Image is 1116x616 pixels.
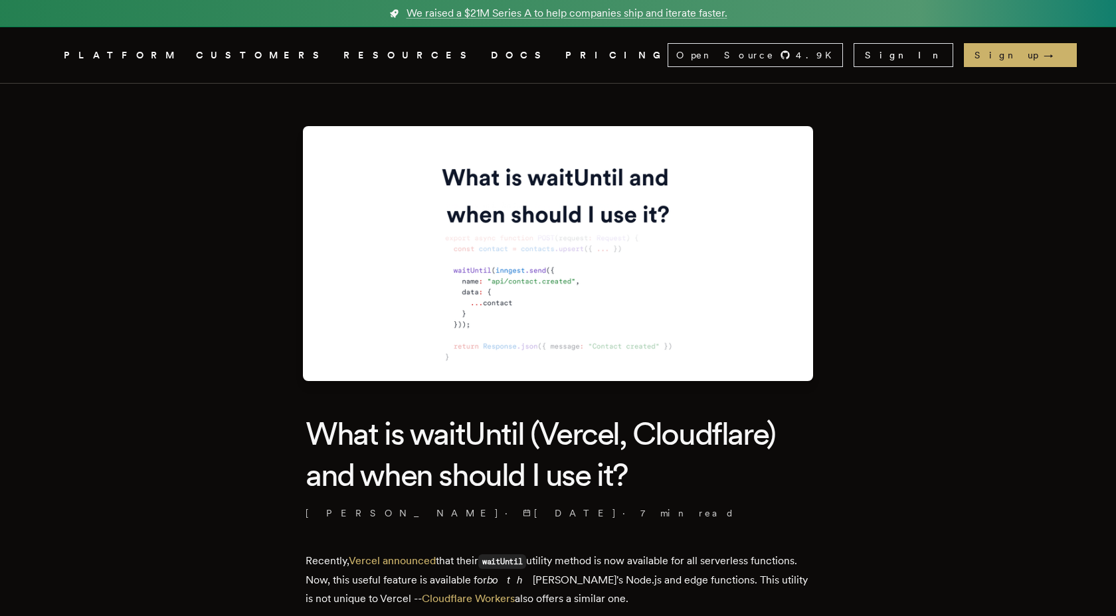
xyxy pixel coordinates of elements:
[27,27,1089,83] nav: Global
[478,554,526,569] code: waitUntil
[796,48,840,62] span: 4.9 K
[854,43,953,67] a: Sign In
[306,552,810,608] p: Recently, that their utility method is now available for all serverless functions. Now, this usef...
[422,592,515,605] a: Cloudflare Workers
[306,506,810,520] p: · ·
[487,574,533,586] em: both
[676,48,775,62] span: Open Source
[349,554,436,567] a: Vercel announced
[964,43,1077,67] a: Sign up
[306,413,810,496] h1: What is waitUntil (Vercel, Cloudflare) and when should I use it?
[640,506,735,520] span: 7 min read
[196,47,327,64] a: CUSTOMERS
[491,47,549,64] a: DOCS
[565,47,668,64] a: PRICING
[1044,48,1066,62] span: →
[407,5,727,21] span: We raised a $21M Series A to help companies ship and iterate faster.
[343,47,475,64] button: RESOURCES
[64,47,180,64] button: PLATFORM
[303,126,813,381] img: Featured image for What is waitUntil (Vercel, Cloudflare) and when should I use it? blog post
[523,506,617,520] span: [DATE]
[306,506,500,520] a: [PERSON_NAME]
